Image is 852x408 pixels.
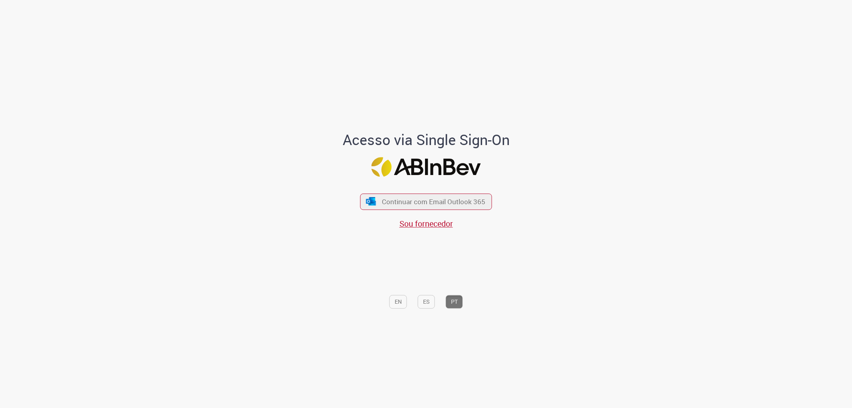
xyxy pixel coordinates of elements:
button: ícone Azure/Microsoft 360 Continuar com Email Outlook 365 [360,193,492,210]
button: EN [389,295,407,308]
span: Continuar com Email Outlook 365 [382,197,485,206]
button: PT [446,295,463,308]
button: ES [418,295,435,308]
img: Logo ABInBev [371,157,481,177]
img: ícone Azure/Microsoft 360 [365,197,376,205]
h1: Acesso via Single Sign-On [315,132,537,148]
a: Sou fornecedor [399,218,453,229]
